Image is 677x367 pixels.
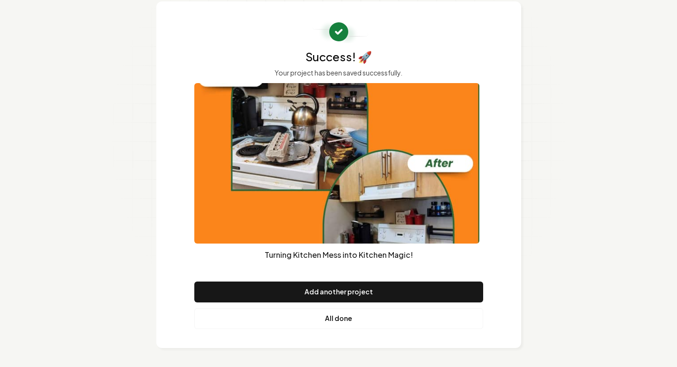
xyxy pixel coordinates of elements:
span: 🚀 [358,49,372,64]
p: Your project has been saved successfully. [194,68,483,77]
button: Add another project [194,282,483,302]
span: Success! [305,49,356,64]
p: Turning Kitchen Mess into Kitchen Magic! [194,249,483,261]
a: All done [194,308,483,329]
img: Main image for Turning Kitchen Mess into Kitchen Magic! project [194,83,479,244]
